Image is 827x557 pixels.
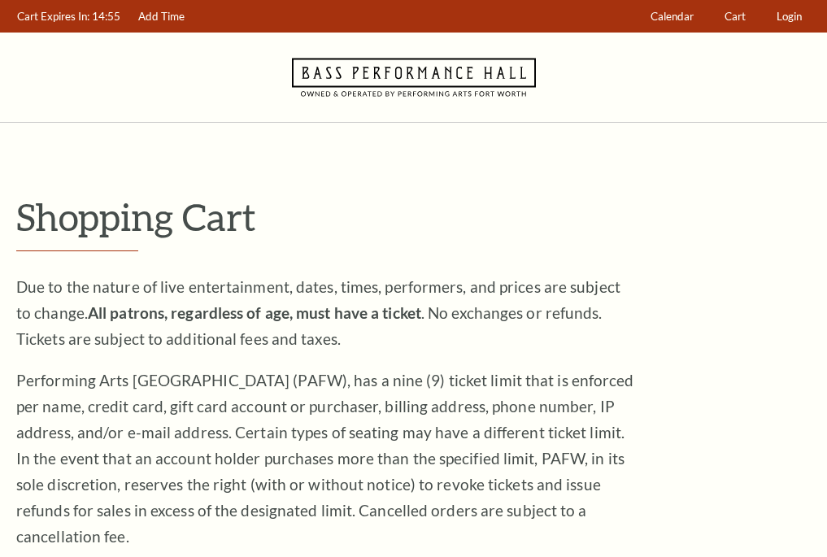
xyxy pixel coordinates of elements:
[777,10,802,23] span: Login
[16,277,620,348] span: Due to the nature of live entertainment, dates, times, performers, and prices are subject to chan...
[643,1,702,33] a: Calendar
[16,368,634,550] p: Performing Arts [GEOGRAPHIC_DATA] (PAFW), has a nine (9) ticket limit that is enforced per name, ...
[651,10,694,23] span: Calendar
[717,1,754,33] a: Cart
[17,10,89,23] span: Cart Expires In:
[16,196,811,237] p: Shopping Cart
[725,10,746,23] span: Cart
[92,10,120,23] span: 14:55
[769,1,810,33] a: Login
[131,1,193,33] a: Add Time
[88,303,421,322] strong: All patrons, regardless of age, must have a ticket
